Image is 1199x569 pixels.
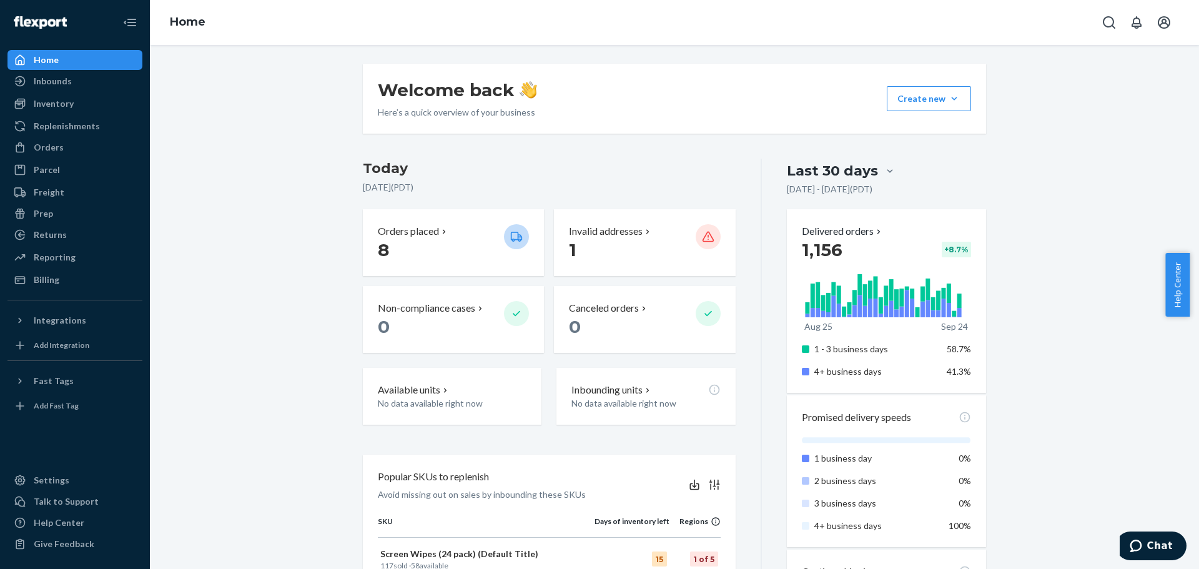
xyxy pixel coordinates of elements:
p: Inbounding units [571,383,643,397]
a: Add Integration [7,335,142,355]
p: Aug 25 [804,320,832,333]
div: Inventory [34,97,74,110]
div: Settings [34,474,69,487]
a: Add Fast Tag [7,396,142,416]
div: Add Integration [34,340,89,350]
button: Open account menu [1152,10,1177,35]
img: Flexport logo [14,16,67,29]
div: Reporting [34,251,76,264]
p: 4+ business days [814,520,937,532]
a: Parcel [7,160,142,180]
div: Replenishments [34,120,100,132]
button: Delivered orders [802,224,884,239]
span: 8 [378,239,389,260]
a: Billing [7,270,142,290]
div: Prep [34,207,53,220]
h1: Welcome back [378,79,537,101]
button: Help Center [1165,253,1190,317]
button: Inbounding unitsNo data available right now [556,368,735,425]
span: 41.3% [947,366,971,377]
div: Help Center [34,517,84,529]
button: Create new [887,86,971,111]
p: Canceled orders [569,301,639,315]
a: Inventory [7,94,142,114]
button: Fast Tags [7,371,142,391]
button: Give Feedback [7,534,142,554]
span: 0 [569,316,581,337]
p: Popular SKUs to replenish [378,470,489,484]
div: Fast Tags [34,375,74,387]
button: Canceled orders 0 [554,286,735,353]
p: Orders placed [378,224,439,239]
p: 4+ business days [814,365,937,378]
p: Sep 24 [941,320,968,333]
div: Freight [34,186,64,199]
div: Home [34,54,59,66]
p: 1 - 3 business days [814,343,937,355]
button: Invalid addresses 1 [554,209,735,276]
a: Home [170,15,205,29]
th: SKU [378,516,595,537]
a: Home [7,50,142,70]
span: 0% [959,453,971,463]
p: Promised delivery speeds [802,410,911,425]
span: 58.7% [947,344,971,354]
p: No data available right now [571,397,720,410]
ol: breadcrumbs [160,4,215,41]
p: [DATE] - [DATE] ( PDT ) [787,183,872,195]
div: Billing [34,274,59,286]
a: Orders [7,137,142,157]
div: Give Feedback [34,538,94,550]
div: Talk to Support [34,495,99,508]
th: Days of inventory left [595,516,669,537]
p: 1 business day [814,452,937,465]
span: 100% [949,520,971,531]
span: 1,156 [802,239,842,260]
div: Add Fast Tag [34,400,79,411]
a: Reporting [7,247,142,267]
p: Avoid missing out on sales by inbounding these SKUs [378,488,586,501]
a: Settings [7,470,142,490]
button: Available unitsNo data available right now [363,368,541,425]
div: Integrations [34,314,86,327]
div: Orders [34,141,64,154]
div: 1 of 5 [690,552,718,567]
a: Inbounds [7,71,142,91]
a: Help Center [7,513,142,533]
div: Inbounds [34,75,72,87]
a: Freight [7,182,142,202]
p: Screen Wipes (24 pack) (Default Title) [380,548,592,560]
button: Talk to Support [7,492,142,512]
a: Replenishments [7,116,142,136]
button: Close Navigation [117,10,142,35]
p: Invalid addresses [569,224,643,239]
p: No data available right now [378,397,526,410]
div: Returns [34,229,67,241]
div: + 8.7 % [942,242,971,257]
div: Regions [669,516,721,527]
button: Open notifications [1124,10,1149,35]
div: Parcel [34,164,60,176]
p: 2 business days [814,475,937,487]
span: 1 [569,239,576,260]
span: 0 [378,316,390,337]
p: Available units [378,383,440,397]
span: 0% [959,475,971,486]
a: Prep [7,204,142,224]
button: Integrations [7,310,142,330]
div: Last 30 days [787,161,878,181]
div: 15 [652,552,667,567]
button: Orders placed 8 [363,209,544,276]
button: Open Search Box [1097,10,1122,35]
iframe: Opens a widget where you can chat to one of our agents [1120,532,1187,563]
p: [DATE] ( PDT ) [363,181,736,194]
p: Here’s a quick overview of your business [378,106,537,119]
a: Returns [7,225,142,245]
h3: Today [363,159,736,179]
img: hand-wave emoji [520,81,537,99]
span: 0% [959,498,971,508]
p: 3 business days [814,497,937,510]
